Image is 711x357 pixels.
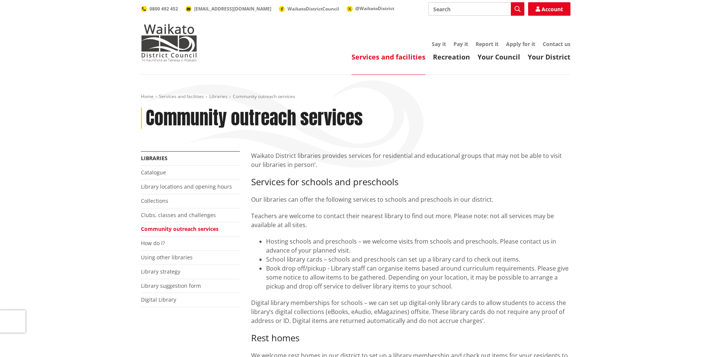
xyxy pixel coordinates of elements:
a: Your Council [477,52,520,61]
h3: Rest homes [251,333,570,344]
a: Apply for it [506,40,535,48]
a: 0800 492 452 [141,6,178,12]
a: Digital Library [141,296,176,303]
a: Libraries [209,93,228,100]
a: Services and facilities [352,52,425,61]
a: Account [528,2,570,16]
p: Waikato District libraries provides services for residential and educational groups that may not ... [251,151,570,169]
a: How do I? [141,239,165,247]
a: Contact us [543,40,570,48]
a: Catalogue [141,169,166,176]
a: Community outreach services [141,225,219,232]
a: Pay it [454,40,468,48]
a: Recreation [433,52,470,61]
a: Library suggestion form [141,282,201,289]
a: Home [141,93,154,100]
a: Library locations and opening hours [141,183,232,190]
input: Search input [428,2,524,16]
p: Teachers are welcome to contact their nearest library to find out more. Please note: not all serv... [251,211,570,229]
a: [EMAIL_ADDRESS][DOMAIN_NAME] [186,6,271,12]
span: 0800 492 452 [150,6,178,12]
span: WaikatoDistrictCouncil [287,6,339,12]
img: Waikato District Council - Te Kaunihera aa Takiwaa o Waikato [141,24,197,61]
nav: breadcrumb [141,94,570,100]
a: Your District [528,52,570,61]
a: Say it [432,40,446,48]
a: Clubs, classes and challenges [141,211,216,219]
li: School library cards – schools and preschools can set up a library card to check out items. [266,255,570,264]
h1: Community outreach services [146,107,363,129]
li: Hosting schools and preschools – we welcome visits from schools and preschools. Please contact us... [266,237,570,255]
a: Library strategy [141,268,180,275]
h3: Services for schools and preschools [251,177,570,187]
p: Our libraries can offer the following services to schools and preschools in our district. [251,195,570,204]
a: Libraries [141,155,168,162]
a: Collections [141,197,168,204]
a: @WaikatoDistrict [347,5,394,12]
p: Digital library memberships for schools – we can set up digital-only library cards to allow stude... [251,298,570,325]
span: [EMAIL_ADDRESS][DOMAIN_NAME] [194,6,271,12]
li: Book drop off/pickup - Library staff can organise items based around curriculum requirements. Ple... [266,264,570,291]
span: Community outreach services [233,93,295,100]
a: Using other libraries [141,254,193,261]
a: WaikatoDistrictCouncil [279,6,339,12]
a: Services and facilities [159,93,204,100]
a: Report it [476,40,498,48]
span: @WaikatoDistrict [355,5,394,12]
